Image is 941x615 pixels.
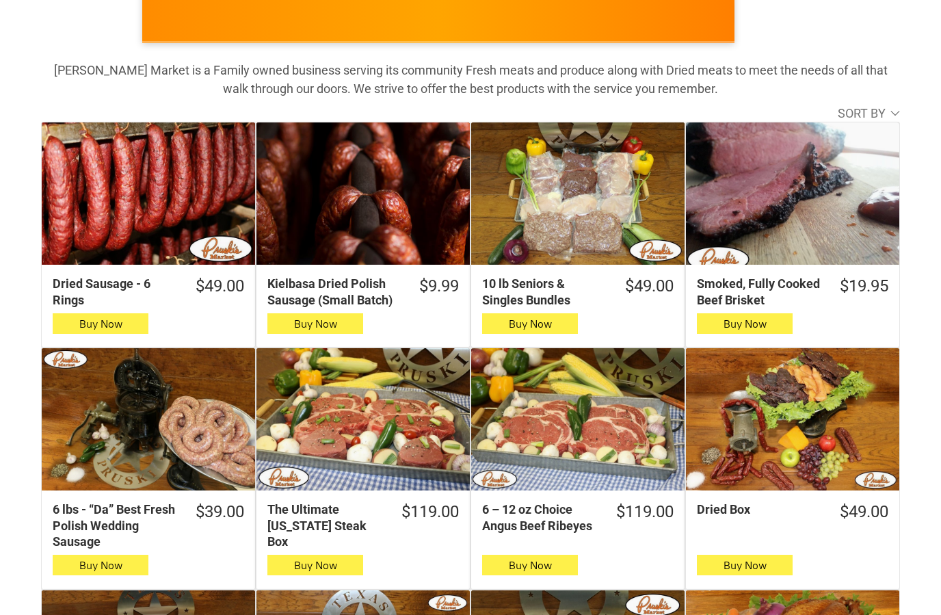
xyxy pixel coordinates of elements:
a: $49.00Dried Box [686,501,899,523]
span: Buy Now [509,559,552,572]
span: Buy Now [79,559,122,572]
button: Buy Now [53,555,148,575]
a: $49.00Dried Sausage - 6 Rings [42,276,255,308]
a: Smoked, Fully Cooked Beef Brisket [686,122,899,265]
button: Buy Now [697,313,793,334]
button: Buy Now [482,555,578,575]
span: Buy Now [509,317,552,330]
strong: [PERSON_NAME] Market is a Family owned business serving its community Fresh meats and produce alo... [54,63,888,96]
div: $119.00 [401,501,459,523]
div: The Ultimate [US_STATE] Steak Box [267,501,382,549]
button: Buy Now [482,313,578,334]
div: 6 lbs - “Da” Best Fresh Polish Wedding Sausage [53,501,176,549]
div: $39.00 [196,501,244,523]
div: $49.00 [625,276,674,297]
a: Dried Box [686,348,899,490]
span: Buy Now [724,559,767,572]
span: Buy Now [79,317,122,330]
a: $9.99Kielbasa Dried Polish Sausage (Small Batch) [256,276,470,308]
span: Buy Now [724,317,767,330]
div: $19.95 [840,276,888,297]
a: Kielbasa Dried Polish Sausage (Small Batch) [256,122,470,265]
button: Buy Now [267,313,363,334]
div: 10 lb Seniors & Singles Bundles [482,276,606,308]
button: Buy Now [53,313,148,334]
a: 6 lbs - “Da” Best Fresh Polish Wedding Sausage [42,348,255,490]
a: 6 – 12 oz Choice Angus Beef Ribeyes [471,348,685,490]
a: $19.95Smoked, Fully Cooked Beef Brisket [686,276,899,308]
div: Smoked, Fully Cooked Beef Brisket [697,276,821,308]
div: $49.00 [196,276,244,297]
div: Dried Box [697,501,821,517]
a: 10 lb Seniors &amp; Singles Bundles [471,122,685,265]
a: Dried Sausage - 6 Rings [42,122,255,265]
div: $49.00 [840,501,888,523]
a: $119.00The Ultimate [US_STATE] Steak Box [256,501,470,549]
span: Buy Now [294,559,337,572]
div: Kielbasa Dried Polish Sausage (Small Batch) [267,276,400,308]
div: $9.99 [419,276,459,297]
div: Dried Sausage - 6 Rings [53,276,176,308]
div: $119.00 [616,501,674,523]
a: $119.006 – 12 oz Choice Angus Beef Ribeyes [471,501,685,534]
span: Buy Now [294,317,337,330]
a: The Ultimate Texas Steak Box [256,348,470,490]
a: $49.0010 lb Seniors & Singles Bundles [471,276,685,308]
button: Buy Now [267,555,363,575]
a: $39.006 lbs - “Da” Best Fresh Polish Wedding Sausage [42,501,255,549]
div: 6 – 12 oz Choice Angus Beef Ribeyes [482,501,597,534]
button: Buy Now [697,555,793,575]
